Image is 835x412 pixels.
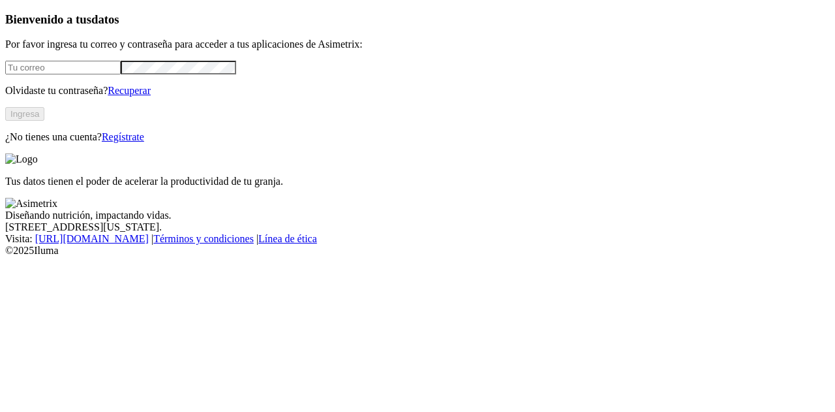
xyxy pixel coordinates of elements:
a: Regístrate [102,131,144,142]
a: Recuperar [108,85,151,96]
a: [URL][DOMAIN_NAME] [35,233,149,244]
a: Línea de ética [258,233,317,244]
div: [STREET_ADDRESS][US_STATE]. [5,221,830,233]
a: Términos y condiciones [153,233,254,244]
div: Visita : | | [5,233,830,245]
button: Ingresa [5,107,44,121]
div: Diseñando nutrición, impactando vidas. [5,210,830,221]
img: Asimetrix [5,198,57,210]
p: Olvidaste tu contraseña? [5,85,830,97]
span: datos [91,12,119,26]
div: © 2025 Iluma [5,245,830,257]
p: ¿No tienes una cuenta? [5,131,830,143]
p: Por favor ingresa tu correo y contraseña para acceder a tus aplicaciones de Asimetrix: [5,39,830,50]
h3: Bienvenido a tus [5,12,830,27]
p: Tus datos tienen el poder de acelerar la productividad de tu granja. [5,176,830,187]
img: Logo [5,153,38,165]
input: Tu correo [5,61,121,74]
